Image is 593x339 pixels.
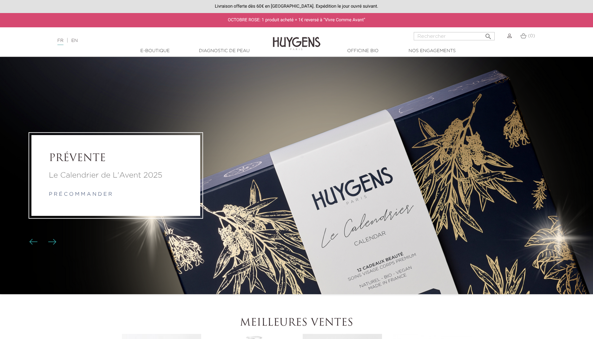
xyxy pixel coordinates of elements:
h2: Meilleures ventes [121,317,473,329]
button:  [483,30,494,39]
i:  [484,31,492,38]
a: Le Calendrier de L'Avent 2025 [49,170,183,181]
a: Nos engagements [400,48,464,54]
a: FR [57,38,63,45]
a: E-Boutique [123,48,187,54]
div: | [54,37,242,44]
span: (0) [528,34,535,38]
a: EN [71,38,78,43]
img: Huygens [273,27,320,51]
a: PRÉVENTE [49,153,183,165]
div: Boutons du carrousel [32,237,52,247]
a: Diagnostic de peau [193,48,256,54]
a: p r é c o m m a n d e r [49,192,112,197]
a: Officine Bio [331,48,395,54]
input: Rechercher [414,32,495,40]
